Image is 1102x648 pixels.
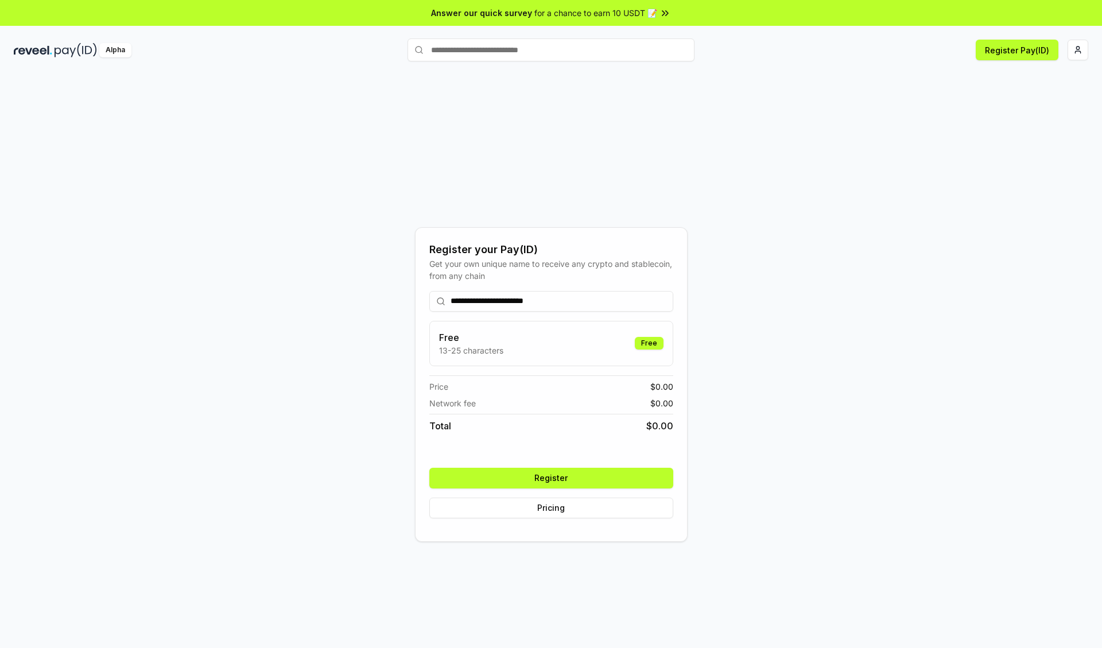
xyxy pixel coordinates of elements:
[646,419,673,433] span: $ 0.00
[439,331,503,344] h3: Free
[429,419,451,433] span: Total
[534,7,657,19] span: for a chance to earn 10 USDT 📝
[55,43,97,57] img: pay_id
[429,498,673,518] button: Pricing
[99,43,131,57] div: Alpha
[429,468,673,488] button: Register
[429,397,476,409] span: Network fee
[635,337,663,350] div: Free
[650,381,673,393] span: $ 0.00
[439,344,503,356] p: 13-25 characters
[14,43,52,57] img: reveel_dark
[429,242,673,258] div: Register your Pay(ID)
[431,7,532,19] span: Answer our quick survey
[650,397,673,409] span: $ 0.00
[429,381,448,393] span: Price
[429,258,673,282] div: Get your own unique name to receive any crypto and stablecoin, from any chain
[976,40,1058,60] button: Register Pay(ID)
